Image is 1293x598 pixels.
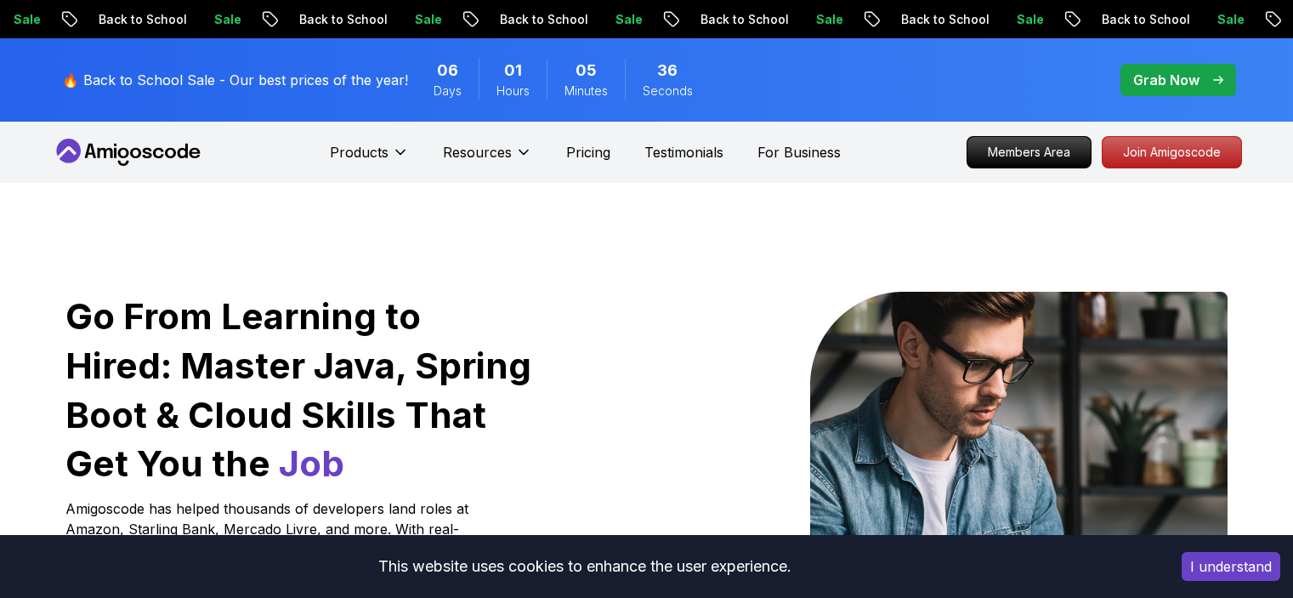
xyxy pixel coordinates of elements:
button: Resources [443,142,532,176]
span: 36 Seconds [657,59,678,83]
h1: Go From Learning to Hired: Master Java, Spring Boot & Cloud Skills That Get You the [65,292,534,488]
p: Grab Now [1133,70,1199,90]
p: 🔥 Back to School Sale - Our best prices of the year! [62,70,408,90]
span: 5 Minutes [576,59,597,83]
div: This website uses cookies to enhance the user experience. [13,548,1156,585]
span: Job [279,441,344,485]
p: Back to School [326,11,442,28]
a: Join Amigoscode [1102,136,1242,168]
span: Hours [496,83,530,100]
p: Back to School [928,11,1044,28]
span: Seconds [643,83,693,100]
p: Products [330,142,388,162]
a: For Business [757,142,841,162]
p: Sale [41,11,95,28]
p: Sale [1044,11,1098,28]
p: Members Area [967,137,1091,168]
a: Pricing [566,142,610,162]
span: Days [434,83,462,100]
p: Back to School [527,11,643,28]
span: 6 Days [437,59,458,83]
span: Minutes [564,83,608,100]
p: Sale [241,11,296,28]
p: Amigoscode has helped thousands of developers land roles at Amazon, Starling Bank, Mercado Livre,... [65,498,474,580]
p: Sale [442,11,496,28]
p: Resources [443,142,512,162]
button: Products [330,142,409,176]
p: Back to School [1129,11,1245,28]
a: Testimonials [644,142,723,162]
a: Members Area [967,136,1092,168]
p: Back to School [126,11,241,28]
p: Join Amigoscode [1103,137,1241,168]
button: Accept cookies [1182,552,1280,581]
p: Back to School [728,11,843,28]
p: Sale [643,11,697,28]
span: 1 Hours [504,59,522,83]
p: Sale [843,11,898,28]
